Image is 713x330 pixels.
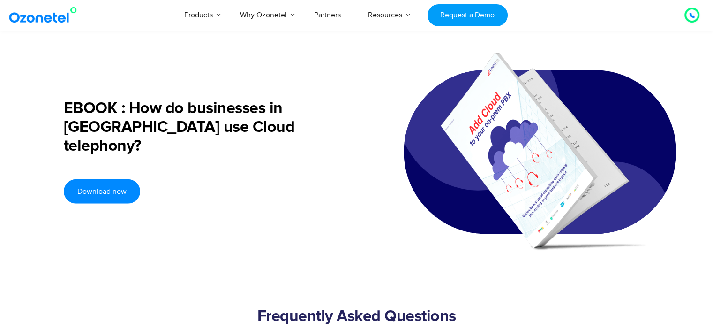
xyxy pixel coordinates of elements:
[77,188,127,195] span: Download now
[64,100,375,156] h2: EBOOK : How do businesses in [GEOGRAPHIC_DATA] use Cloud telephony?
[64,307,650,326] h2: Frequently Asked Questions
[64,179,140,204] a: Download now
[440,47,650,256] img: EBOOK : How do Businesses in India use Cloud Telephony?
[428,4,508,26] a: Request a Demo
